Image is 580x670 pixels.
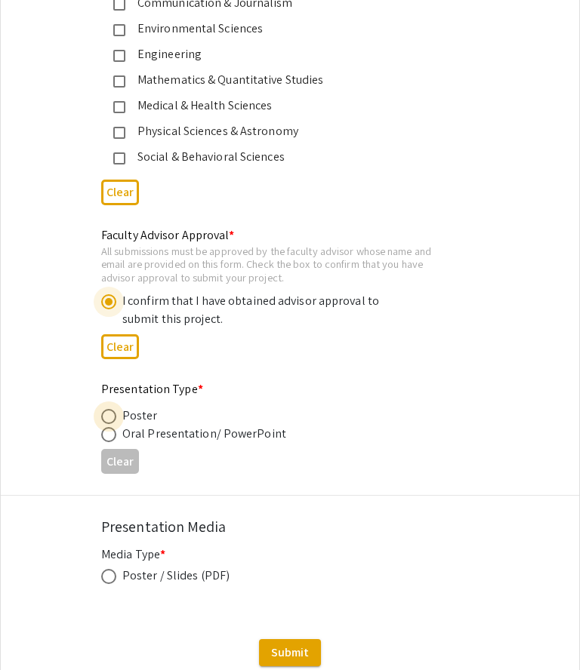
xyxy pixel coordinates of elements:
[101,381,203,397] mat-label: Presentation Type
[271,644,309,660] span: Submit
[125,148,443,166] div: Social & Behavioral Sciences
[101,515,479,538] div: Presentation Media
[125,20,443,38] div: Environmental Sciences
[125,71,443,89] div: Mathematics & Quantitative Studies
[125,97,443,115] div: Medical & Health Sciences
[101,244,455,284] div: All submissions must be approved by the faculty advisor whose name and email are provided on this...
[259,639,321,666] button: Submit
[101,334,139,359] button: Clear
[101,546,165,562] mat-label: Media Type
[125,45,443,63] div: Engineering
[101,180,139,204] button: Clear
[122,407,158,425] div: Poster
[125,122,443,140] div: Physical Sciences & Astronomy
[122,292,387,328] div: I confirm that I have obtained advisor approval to submit this project.
[122,425,286,443] div: Oral Presentation/ PowerPoint
[101,227,235,243] mat-label: Faculty Advisor Approval
[11,602,64,659] iframe: Chat
[101,449,139,474] button: Clear
[122,567,230,585] div: Poster / Slides (PDF)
